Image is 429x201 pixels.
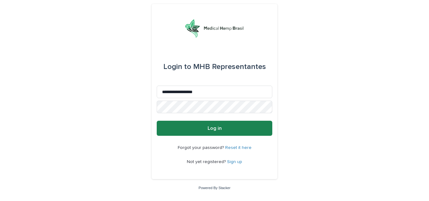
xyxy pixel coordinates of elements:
[185,19,244,38] img: 4UqDjhnrSSm1yqNhTQ7x
[157,121,272,136] button: Log in
[208,126,222,131] span: Log in
[178,145,225,150] span: Forgot your password?
[227,160,242,164] a: Sign up
[187,160,227,164] span: Not yet registered?
[198,186,230,190] a: Powered By Stacker
[225,145,252,150] a: Reset it here
[163,58,266,76] div: MHB Representantes
[163,63,191,71] span: Login to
